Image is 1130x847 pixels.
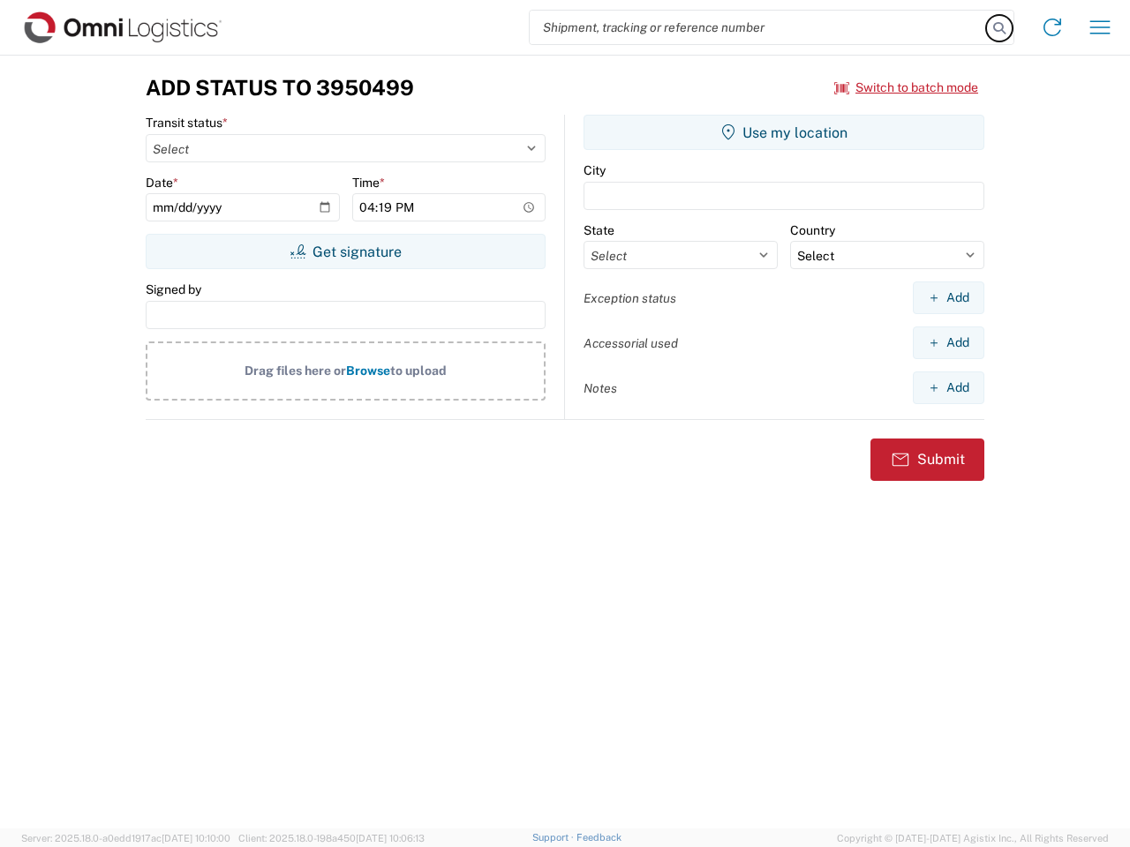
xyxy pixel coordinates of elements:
[146,234,546,269] button: Get signature
[790,222,835,238] label: Country
[584,115,984,150] button: Use my location
[162,833,230,843] span: [DATE] 10:10:00
[913,326,984,359] button: Add
[584,222,614,238] label: State
[913,281,984,314] button: Add
[870,438,984,481] button: Submit
[346,364,390,378] span: Browse
[584,290,676,306] label: Exception status
[238,833,425,843] span: Client: 2025.18.0-198a450
[146,115,228,131] label: Transit status
[530,11,987,44] input: Shipment, tracking or reference number
[584,380,617,396] label: Notes
[584,335,678,351] label: Accessorial used
[584,162,606,178] label: City
[146,175,178,191] label: Date
[356,833,425,843] span: [DATE] 10:06:13
[352,175,385,191] label: Time
[245,364,346,378] span: Drag files here or
[21,833,230,843] span: Server: 2025.18.0-a0edd1917ac
[532,832,576,843] a: Support
[913,371,984,404] button: Add
[576,832,621,843] a: Feedback
[837,830,1109,846] span: Copyright © [DATE]-[DATE] Agistix Inc., All Rights Reserved
[146,281,201,297] label: Signed by
[390,364,447,378] span: to upload
[146,75,414,101] h3: Add Status to 3950499
[834,73,978,102] button: Switch to batch mode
